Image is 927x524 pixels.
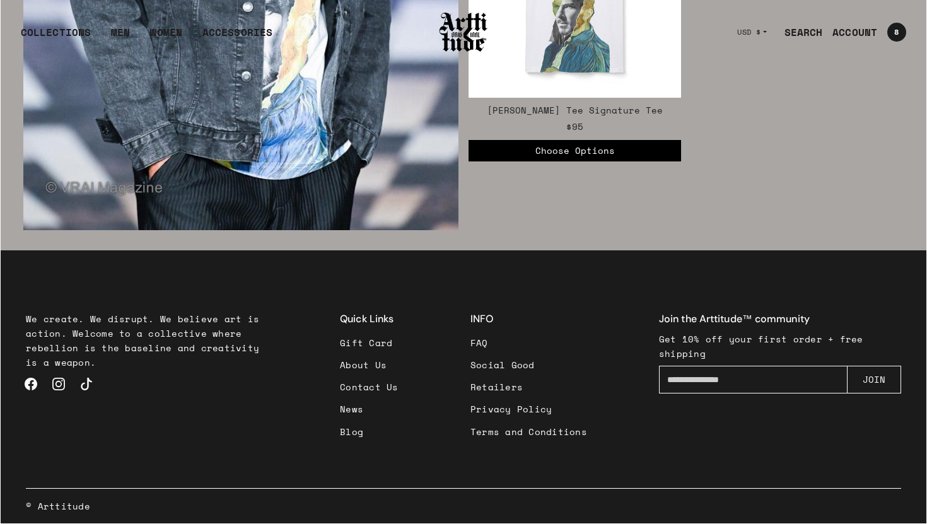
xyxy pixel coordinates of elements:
[438,11,489,54] img: Arttitude
[659,366,848,393] input: Enter your email
[774,20,823,45] a: SEARCH
[470,421,587,443] a: Terms and Conditions
[340,421,399,443] a: Blog
[150,25,182,50] a: WOMEN
[340,332,399,354] a: Gift Card
[202,25,272,50] div: ACCESSORIES
[822,20,877,45] a: ACCOUNT
[894,28,899,36] span: 8
[21,25,91,50] div: COLLECTIONS
[659,311,901,327] h4: Join the Arttitude™ community
[659,332,901,361] p: Get 10% off your first order + free shipping
[470,354,587,376] a: Social Good
[487,103,663,117] a: [PERSON_NAME] Tee Signature Tee
[469,140,681,161] button: Choose Options
[73,370,100,398] a: TikTok
[340,311,399,327] h3: Quick Links
[11,25,283,50] ul: Main navigation
[340,376,399,398] a: Contact Us
[470,311,587,327] h3: INFO
[470,376,587,398] a: Retailers
[26,499,90,513] a: © Arttitude
[470,332,587,354] a: FAQ
[340,354,399,376] a: About Us
[847,366,901,393] button: JOIN
[45,370,73,398] a: Instagram
[111,25,130,50] a: MEN
[566,119,584,134] span: $95
[730,18,774,46] button: USD $
[26,311,268,370] p: We create. We disrupt. We believe art is action. Welcome to a collective where rebellion is the b...
[470,398,587,420] a: Privacy Policy
[17,370,45,398] a: Facebook
[877,18,906,47] a: Open cart
[340,398,399,420] a: News
[737,27,761,37] span: USD $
